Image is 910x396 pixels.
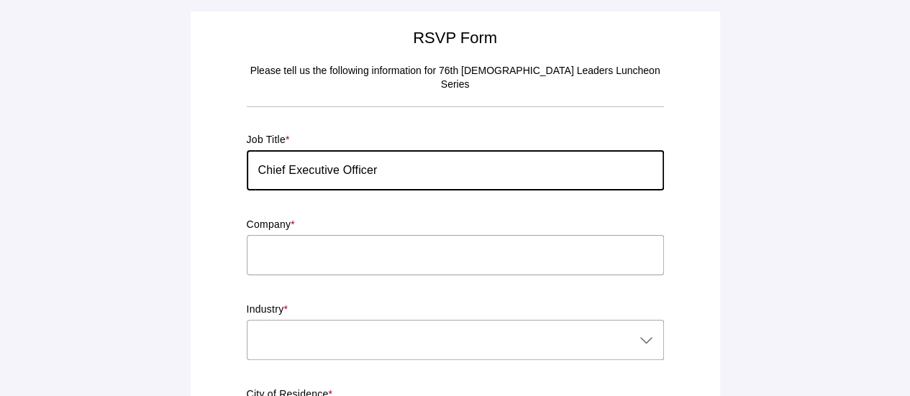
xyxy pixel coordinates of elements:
[413,29,497,47] span: RSVP Form
[247,133,664,147] p: Job Title
[247,64,664,92] p: Please tell us the following information for 76th [DEMOGRAPHIC_DATA] Leaders Luncheon Series
[247,303,664,317] p: Industry
[247,218,664,232] p: Company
